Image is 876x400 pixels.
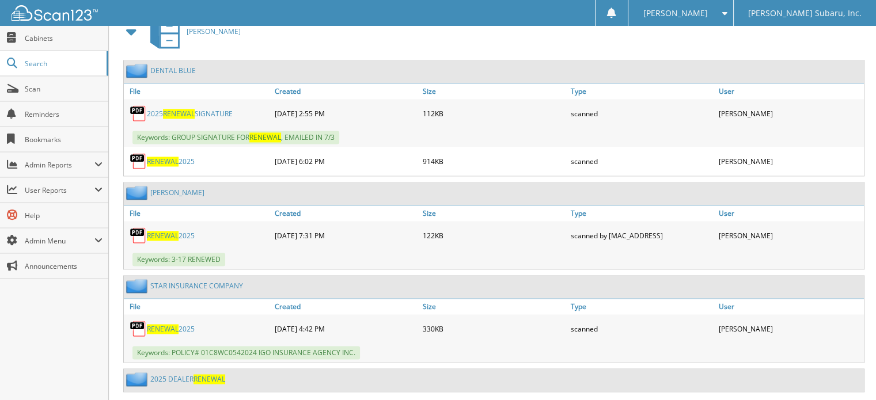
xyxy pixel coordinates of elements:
[132,131,339,144] span: Keywords: GROUP SIGNATURE FOR , EMAILED IN 7/3
[126,372,150,386] img: folder2.png
[25,84,103,94] span: Scan
[126,185,150,200] img: folder2.png
[716,317,864,340] div: [PERSON_NAME]
[249,132,281,142] span: RENEWAL
[716,224,864,247] div: [PERSON_NAME]
[150,374,225,384] a: 2025 DEALERRENEWAL
[150,281,243,291] a: STAR INSURANCE COMPANY
[25,59,101,68] span: Search
[147,157,195,166] a: RENEWAL2025
[272,224,420,247] div: [DATE] 7:31 PM
[716,150,864,173] div: [PERSON_NAME]
[818,345,876,400] iframe: Chat Widget
[272,205,420,221] a: Created
[568,205,716,221] a: Type
[568,317,716,340] div: scanned
[25,185,94,195] span: User Reports
[420,299,568,314] a: Size
[130,227,147,244] img: PDF.png
[568,150,716,173] div: scanned
[420,317,568,340] div: 330KB
[12,5,98,21] img: scan123-logo-white.svg
[716,102,864,125] div: [PERSON_NAME]
[126,279,150,293] img: folder2.png
[420,83,568,99] a: Size
[132,253,225,266] span: Keywords: 3-17 RENEWED
[568,224,716,247] div: scanned by [MAC_ADDRESS]
[272,317,420,340] div: [DATE] 4:42 PM
[147,324,195,334] a: RENEWAL2025
[194,374,225,384] span: RENEWAL
[272,150,420,173] div: [DATE] 6:02 PM
[272,83,420,99] a: Created
[132,346,360,359] span: Keywords: POLICY# 01C8WC0542024 IGO INSURANCE AGENCY INC.
[147,231,195,241] a: RENEWAL2025
[420,224,568,247] div: 122KB
[126,63,150,78] img: folder2.png
[716,299,864,314] a: User
[130,320,147,337] img: PDF.png
[143,9,241,54] a: [PERSON_NAME]
[25,135,103,144] span: Bookmarks
[748,10,862,17] span: [PERSON_NAME] Subaru, Inc.
[163,109,195,119] span: RENEWAL
[130,153,147,170] img: PDF.png
[150,66,196,75] a: DENTAL BLUE
[124,83,272,99] a: File
[150,188,204,197] a: [PERSON_NAME]
[420,205,568,221] a: Size
[25,236,94,246] span: Admin Menu
[187,26,241,36] span: [PERSON_NAME]
[643,10,707,17] span: [PERSON_NAME]
[25,109,103,119] span: Reminders
[25,261,103,271] span: Announcements
[25,33,103,43] span: Cabinets
[25,211,103,220] span: Help
[272,299,420,314] a: Created
[25,160,94,170] span: Admin Reports
[124,205,272,221] a: File
[147,157,179,166] span: RENEWAL
[272,102,420,125] div: [DATE] 2:55 PM
[420,102,568,125] div: 112KB
[124,299,272,314] a: File
[420,150,568,173] div: 914KB
[716,83,864,99] a: User
[130,105,147,122] img: PDF.png
[147,109,233,119] a: 2025RENEWALSIGNATURE
[716,205,864,221] a: User
[568,102,716,125] div: scanned
[147,231,179,241] span: RENEWAL
[147,324,179,334] span: RENEWAL
[568,299,716,314] a: Type
[568,83,716,99] a: Type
